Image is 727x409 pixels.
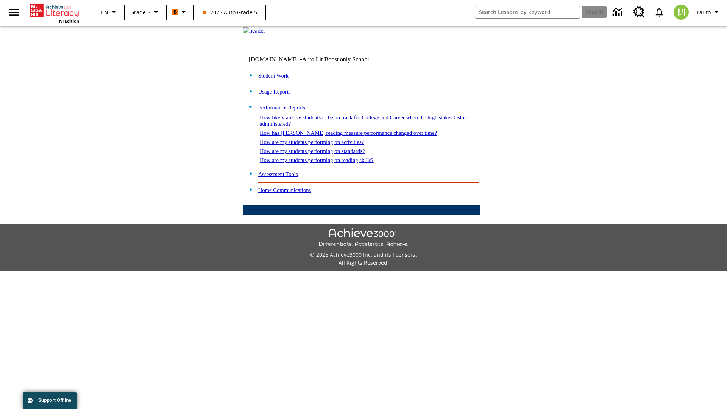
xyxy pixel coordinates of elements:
img: header [243,27,265,34]
span: Tauto [696,8,711,16]
button: Open side menu [3,1,25,23]
a: Notifications [649,2,669,22]
img: plus.gif [245,186,253,193]
a: Usage Reports [258,89,291,95]
img: Achieve3000 Differentiate Accelerate Achieve [318,228,409,248]
a: Assessment Tools [258,171,298,177]
img: plus.gif [245,170,253,177]
a: How are my students performing on activities? [260,139,364,145]
span: Support Offline [38,398,71,403]
img: plus.gif [245,72,253,78]
nobr: Auto Lit Boost only School [302,56,369,62]
input: search field [475,6,580,18]
a: Data Center [608,2,629,23]
button: Grade: Grade 5, Select a grade [127,5,164,19]
img: minus.gif [245,103,253,110]
a: How are my students performing on standards? [260,148,365,154]
span: 2025 Auto Grade 5 [203,8,257,16]
span: NJ Edition [59,18,79,24]
a: Resource Center, Will open in new tab [629,2,649,22]
a: Student Work [258,73,289,79]
button: Boost Class color is orange. Change class color [169,5,191,19]
img: avatar image [674,5,689,20]
a: How are my students performing on reading skills? [260,157,374,163]
button: Support Offline [23,392,77,409]
div: Home [30,2,79,24]
button: Select a new avatar [669,2,693,22]
a: How has [PERSON_NAME] reading measure performance changed over time? [260,130,437,136]
a: Home Communications [258,187,311,193]
a: How likely are my students to be on track for College and Career when the high stakes test is adm... [260,114,466,127]
button: Profile/Settings [693,5,724,19]
a: Performance Reports [258,105,305,111]
span: EN [101,8,108,16]
button: Language: EN, Select a language [98,5,122,19]
span: Grade 5 [130,8,150,16]
span: B [173,7,177,17]
img: plus.gif [245,87,253,94]
td: [DOMAIN_NAME] - [249,56,388,63]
